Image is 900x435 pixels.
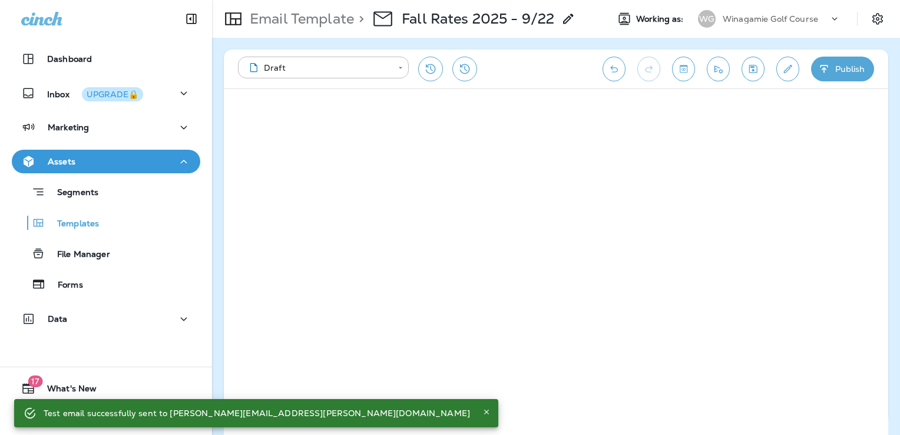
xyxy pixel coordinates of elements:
p: Inbox [47,87,143,100]
button: Save [742,57,765,81]
button: 17What's New [12,377,200,400]
button: File Manager [12,241,200,266]
div: Test email successfully sent to [PERSON_NAME][EMAIL_ADDRESS][PERSON_NAME][DOMAIN_NAME] [44,403,470,424]
button: Undo [603,57,626,81]
button: View Changelog [452,57,477,81]
button: Forms [12,272,200,296]
button: Data [12,307,200,331]
span: Working as: [636,14,686,24]
p: File Manager [45,249,110,261]
p: Segments [45,187,98,199]
button: Restore from previous version [418,57,443,81]
button: Edit details [776,57,799,81]
p: Dashboard [47,54,92,64]
p: Assets [48,157,75,166]
p: > [354,10,364,28]
p: Templates [45,219,99,230]
span: What's New [35,384,97,398]
div: Draft [246,62,390,74]
button: Assets [12,150,200,173]
button: Segments [12,179,200,205]
button: Support [12,405,200,429]
button: Publish [811,57,874,81]
span: 17 [28,375,42,387]
div: UPGRADE🔒 [87,90,138,98]
button: Collapse Sidebar [175,7,208,31]
p: Fall Rates 2025 - 9/22 [402,10,554,28]
button: Dashboard [12,47,200,71]
p: Marketing [48,123,89,132]
p: Email Template [245,10,354,28]
button: Close [479,405,494,419]
p: Data [48,314,68,324]
button: Templates [12,210,200,235]
button: Toggle preview [672,57,695,81]
button: Marketing [12,116,200,139]
div: WG [698,10,716,28]
button: Settings [867,8,888,29]
button: InboxUPGRADE🔒 [12,81,200,105]
button: Send test email [707,57,730,81]
p: Forms [46,280,83,291]
p: Winagamie Golf Course [723,14,818,24]
button: UPGRADE🔒 [82,87,143,101]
